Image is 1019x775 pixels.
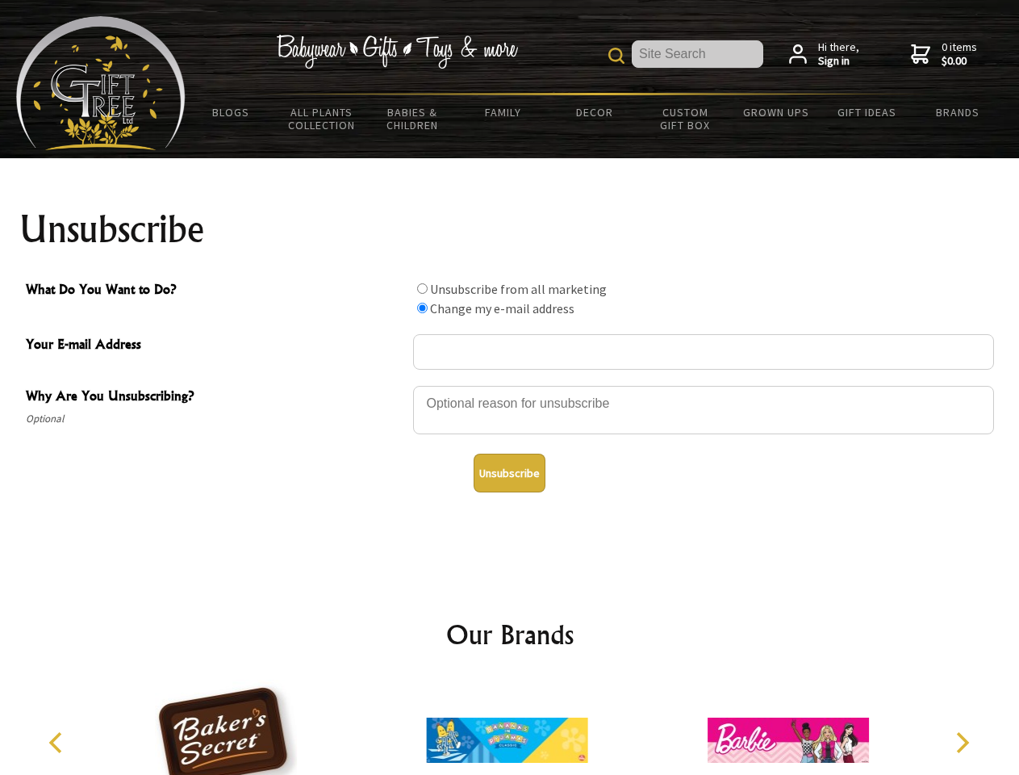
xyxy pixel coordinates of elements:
[549,95,640,129] a: Decor
[276,35,518,69] img: Babywear - Gifts - Toys & more
[913,95,1004,129] a: Brands
[942,54,977,69] strong: $0.00
[608,48,624,64] img: product search
[818,40,859,69] span: Hi there,
[640,95,731,142] a: Custom Gift Box
[417,303,428,313] input: What Do You Want to Do?
[40,725,76,760] button: Previous
[413,386,994,434] textarea: Why Are You Unsubscribing?
[818,54,859,69] strong: Sign in
[26,334,405,358] span: Your E-mail Address
[474,454,545,492] button: Unsubscribe
[632,40,763,68] input: Site Search
[821,95,913,129] a: Gift Ideas
[19,210,1000,249] h1: Unsubscribe
[942,40,977,69] span: 0 items
[458,95,549,129] a: Family
[413,334,994,370] input: Your E-mail Address
[16,16,186,150] img: Babyware - Gifts - Toys and more...
[26,386,405,409] span: Why Are You Unsubscribing?
[26,409,405,429] span: Optional
[430,300,574,316] label: Change my e-mail address
[417,283,428,294] input: What Do You Want to Do?
[26,279,405,303] span: What Do You Want to Do?
[911,40,977,69] a: 0 items$0.00
[789,40,859,69] a: Hi there,Sign in
[277,95,368,142] a: All Plants Collection
[430,281,607,297] label: Unsubscribe from all marketing
[944,725,979,760] button: Next
[32,615,988,654] h2: Our Brands
[367,95,458,142] a: Babies & Children
[186,95,277,129] a: BLOGS
[730,95,821,129] a: Grown Ups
